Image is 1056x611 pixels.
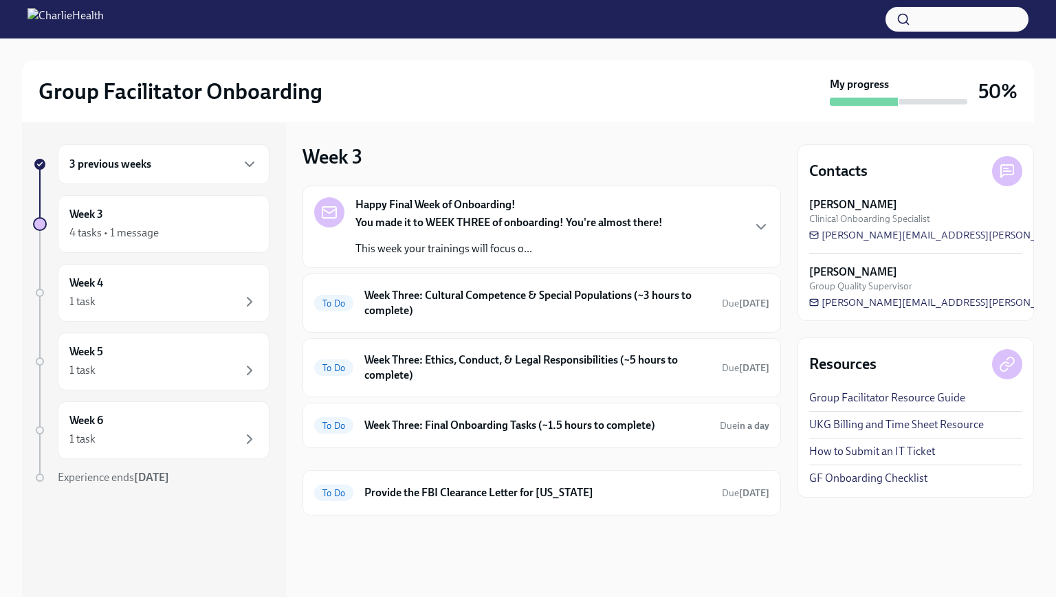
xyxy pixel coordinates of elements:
strong: [DATE] [739,362,769,374]
span: Experience ends [58,471,169,484]
span: To Do [314,421,353,431]
div: 1 task [69,363,96,378]
span: Due [720,420,769,432]
strong: [DATE] [739,298,769,309]
span: October 8th, 2025 09:00 [722,487,769,500]
div: 3 previous weeks [58,144,269,184]
a: Group Facilitator Resource Guide [809,390,965,406]
a: To DoWeek Three: Ethics, Conduct, & Legal Responsibilities (~5 hours to complete)Due[DATE] [314,350,769,386]
h4: Contacts [809,161,868,181]
strong: [DATE] [739,487,769,499]
div: 4 tasks • 1 message [69,225,159,241]
a: Week 51 task [33,333,269,390]
strong: [PERSON_NAME] [809,265,897,280]
a: How to Submit an IT Ticket [809,444,935,459]
a: Week 61 task [33,401,269,459]
h6: Week Three: Cultural Competence & Special Populations (~3 hours to complete) [364,288,711,318]
span: September 23rd, 2025 09:00 [722,362,769,375]
div: 1 task [69,432,96,447]
h6: 3 previous weeks [69,157,151,172]
h6: Week Three: Ethics, Conduct, & Legal Responsibilities (~5 hours to complete) [364,353,711,383]
div: 1 task [69,294,96,309]
a: Week 34 tasks • 1 message [33,195,269,253]
span: Due [722,362,769,374]
h6: Week 6 [69,413,103,428]
span: To Do [314,363,353,373]
a: UKG Billing and Time Sheet Resource [809,417,984,432]
h6: Week Three: Final Onboarding Tasks (~1.5 hours to complete) [364,418,709,433]
a: To DoWeek Three: Final Onboarding Tasks (~1.5 hours to complete)Duein a day [314,414,769,436]
a: To DoWeek Three: Cultural Competence & Special Populations (~3 hours to complete)Due[DATE] [314,285,769,321]
h4: Resources [809,354,877,375]
span: September 23rd, 2025 09:00 [722,297,769,310]
span: Group Quality Supervisor [809,280,912,293]
h6: Week 3 [69,207,103,222]
img: CharlieHealth [27,8,104,30]
span: Clinical Onboarding Specialist [809,212,930,225]
span: Due [722,487,769,499]
a: To DoProvide the FBI Clearance Letter for [US_STATE]Due[DATE] [314,482,769,504]
span: September 21st, 2025 09:00 [720,419,769,432]
p: This week your trainings will focus o... [355,241,663,256]
strong: You made it to WEEK THREE of onboarding! You're almost there! [355,216,663,229]
h3: 50% [978,79,1017,104]
span: To Do [314,488,353,498]
strong: My progress [830,77,889,92]
h6: Week 4 [69,276,103,291]
strong: in a day [737,420,769,432]
a: GF Onboarding Checklist [809,471,927,486]
h2: Group Facilitator Onboarding [38,78,322,105]
strong: [DATE] [134,471,169,484]
h6: Provide the FBI Clearance Letter for [US_STATE] [364,485,711,500]
strong: Happy Final Week of Onboarding! [355,197,516,212]
span: To Do [314,298,353,309]
a: Week 41 task [33,264,269,322]
span: Due [722,298,769,309]
h6: Week 5 [69,344,103,359]
strong: [PERSON_NAME] [809,197,897,212]
h3: Week 3 [302,144,362,169]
